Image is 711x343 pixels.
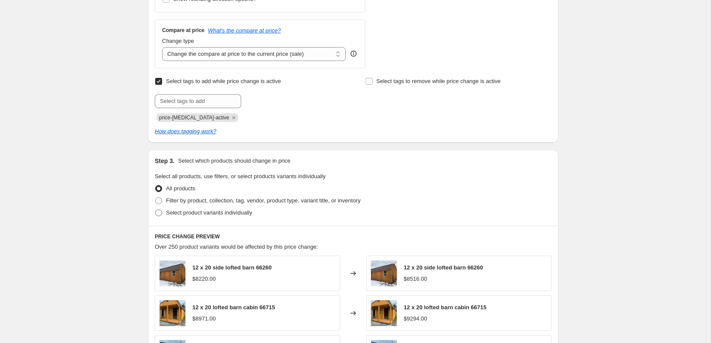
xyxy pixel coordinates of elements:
[159,260,185,286] img: IMG-7132_80x.jpg
[208,27,281,34] button: What's the compare at price?
[404,304,486,311] span: 12 x 20 lofted barn cabin 66715
[404,275,427,283] div: $8516.00
[404,264,483,271] span: 12 x 20 side lofted barn 66260
[159,300,185,326] img: 96b72de9-6967-48df-96bc-b941792a763e_80x.png
[230,114,238,122] button: Remove price-change-job-active
[192,275,216,283] div: $8220.00
[192,304,275,311] span: 12 x 20 lofted barn cabin 66715
[166,197,360,204] span: Filter by product, collection, tag, vendor, product type, variant title, or inventory
[178,157,290,165] p: Select which products should change in price
[376,78,501,84] span: Select tags to remove while price change is active
[371,260,397,286] img: IMG-7132_80x.jpg
[166,78,281,84] span: Select tags to add while price change is active
[166,209,252,216] span: Select product variants individually
[371,300,397,326] img: 96b72de9-6967-48df-96bc-b941792a763e_80x.png
[166,185,195,192] span: All products
[155,173,325,180] span: Select all products, use filters, or select products variants individually
[159,115,229,121] span: price-change-job-active
[155,94,241,108] input: Select tags to add
[155,244,318,250] span: Over 250 product variants would be affected by this price change:
[349,49,358,58] div: help
[162,27,204,34] h3: Compare at price
[155,233,552,240] h6: PRICE CHANGE PREVIEW
[192,264,272,271] span: 12 x 20 side lofted barn 66260
[155,128,216,135] a: How does tagging work?
[155,157,175,165] h2: Step 3.
[404,314,427,323] div: $9294.00
[162,38,194,44] span: Change type
[192,314,216,323] div: $8971.00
